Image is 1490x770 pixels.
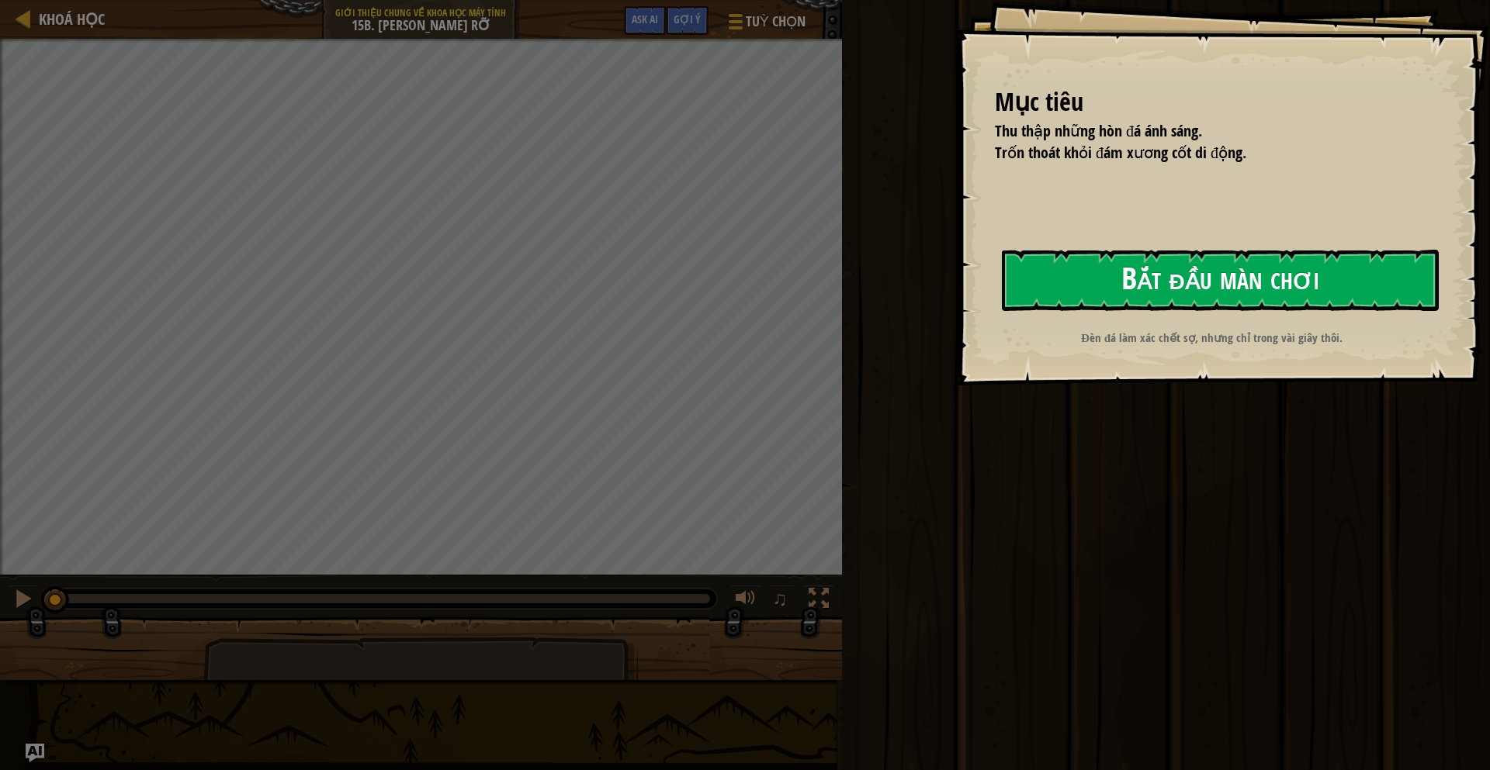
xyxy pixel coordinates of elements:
[803,585,834,616] button: Bật tắt chế độ toàn màn hình
[975,142,1432,164] li: Trốn thoát khỏi đám xương cốt di động.
[716,6,815,43] button: Tuỳ chọn
[769,585,795,616] button: ♫
[39,9,105,29] span: Khoá học
[993,330,1430,346] p: Đèn đá làm xác chết sợ, nhưng chỉ trong vài giây thôi.
[975,120,1432,143] li: Thu thập những hòn đá ánh sáng.
[1002,250,1439,311] button: Bắt đầu màn chơi
[746,12,806,32] span: Tuỳ chọn
[31,9,105,29] a: Khoá học
[995,142,1246,163] span: Trốn thoát khỏi đám xương cốt di động.
[730,585,761,616] button: Tùy chỉnh âm lượng
[26,744,44,762] button: Ask AI
[674,12,701,26] span: Gợi ý
[772,587,788,610] span: ♫
[995,120,1202,141] span: Thu thập những hòn đá ánh sáng.
[995,85,1436,120] div: Mục tiêu
[632,12,658,26] span: Ask AI
[624,6,666,35] button: Ask AI
[8,585,39,616] button: Ctrl + P: Pause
